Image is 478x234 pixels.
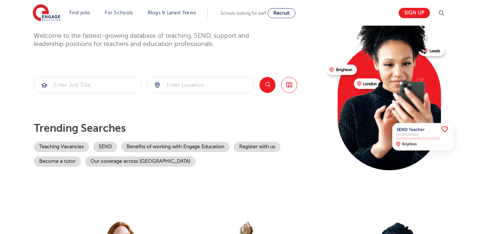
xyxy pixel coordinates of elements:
[234,142,280,152] a: Register with us
[220,11,266,16] span: Schools looking for staff
[85,156,196,167] a: Our coverage across [GEOGRAPHIC_DATA]
[34,77,141,93] input: Submit
[399,8,430,18] a: Sign up
[148,10,196,15] a: Blogs & Latest News
[147,77,254,93] input: Submit
[268,8,295,18] a: Recruit
[259,77,275,93] button: Search
[34,156,81,167] a: Become a tutor
[33,4,61,22] img: Engage Education
[34,122,321,135] p: Trending searches
[121,142,230,152] a: Benefits of working with Engage Education
[105,10,133,15] a: For Schools
[34,32,269,48] p: Welcome to the fastest-growing database of teaching, SEND, support and leadership positions for t...
[69,10,90,15] a: Find jobs
[93,142,117,152] a: SEND
[273,10,290,16] span: Recruit
[34,142,89,152] a: Teaching Vacancies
